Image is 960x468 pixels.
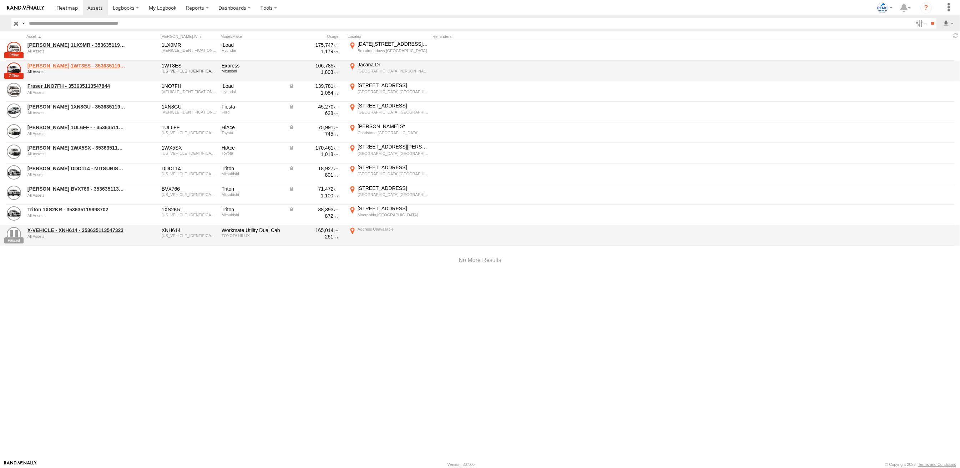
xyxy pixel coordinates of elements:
div: Triton [222,165,284,172]
div: Mitsubishi [222,213,284,217]
a: [PERSON_NAME] BVX766 - 353635113521492 [27,186,125,192]
div: Data from Vehicle CANbus [289,124,339,131]
label: Click to View Current Location [348,205,430,225]
div: MR0EX12G002032518 [162,233,217,238]
div: undefined [27,49,125,53]
div: Hyundai [222,90,284,94]
div: 1XS2KR [162,206,217,213]
div: Mitubishi [222,69,284,73]
div: 1WT3ES [162,62,217,69]
div: Data from Vehicle CANbus [289,206,339,213]
div: undefined [27,152,125,156]
div: Triton [222,186,284,192]
div: 1NO7FH [162,83,217,89]
label: Click to View Current Location [348,226,430,245]
div: 175,747 [289,42,339,48]
a: Fraser 1NO7FH - 353635113547844 [27,83,125,89]
a: View Asset Details [7,42,21,56]
div: [PERSON_NAME]./Vin [161,34,218,39]
div: [GEOGRAPHIC_DATA],[GEOGRAPHIC_DATA] [358,151,429,156]
div: 165,014 [289,227,339,233]
div: 261 [289,233,339,240]
a: View Asset Details [7,62,21,77]
div: JMFKFL007LS000802 [162,69,217,73]
div: 106,785 [289,62,339,69]
a: [PERSON_NAME] 1XN8GU - 353635119765598 [27,104,125,110]
a: [PERSON_NAME] DDD114 - MITSUBISHI Triton GSR 2.4L [27,165,125,172]
div: Toyota [222,151,284,155]
a: [PERSON_NAME] 1WX5SX - 353635119765515 [27,145,125,151]
a: [PERSON_NAME] 1WT3ES - 353635119770242 [27,62,125,69]
div: Triton [222,206,284,213]
div: TOYOTA HILUX [222,233,284,238]
a: X-VEHICLE - XNH614 - 353635113547323 [27,227,125,233]
div: Mitsubishi [222,172,284,176]
a: Terms and Conditions [918,462,956,467]
div: Mitsubishi [222,192,284,197]
div: HiAce [222,145,284,151]
label: Click to View Current Location [348,123,430,142]
label: Click to View Current Location [348,82,430,101]
div: HiAce [222,124,284,131]
div: undefined [27,111,125,115]
div: Fiesta [222,104,284,110]
label: Click to View Current Location [348,41,430,60]
div: DDD114 [162,165,217,172]
div: Broadmeadows,[GEOGRAPHIC_DATA] [358,48,429,53]
div: undefined [27,234,125,238]
div: [STREET_ADDRESS] [358,185,429,191]
div: [DATE][STREET_ADDRESS][DATE][PERSON_NAME] [358,41,429,47]
div: KMFWBX7KMJU957945 [162,90,217,94]
div: Data from Vehicle CANbus [289,145,339,151]
div: Workmate Utility Dual Cab [222,227,284,233]
div: undefined [27,70,125,74]
div: Data from Vehicle CANbus [289,104,339,110]
div: [STREET_ADDRESS] [358,102,429,109]
a: View Asset Details [7,145,21,159]
div: © Copyright 2025 - [885,462,956,467]
div: Usage [288,34,345,39]
a: View Asset Details [7,186,21,200]
label: Click to View Current Location [348,102,430,122]
div: [GEOGRAPHIC_DATA],[GEOGRAPHIC_DATA] [358,192,429,197]
div: JTFHT02P500095084 [162,151,217,155]
div: [STREET_ADDRESS] [358,82,429,89]
div: 1,100 [289,192,339,199]
div: 1,179 [289,48,339,55]
label: Click to View Current Location [348,61,430,81]
label: Click to View Current Location [348,164,430,183]
a: View Asset Details [7,124,21,139]
a: View Asset Details [7,206,21,221]
div: KMFWBX7KMJU945118 [162,48,217,52]
a: View Asset Details [7,104,21,118]
div: Jacana Dr [358,61,429,68]
div: Version: 307.00 [448,462,475,467]
a: View Asset Details [7,165,21,180]
div: Location [348,34,430,39]
div: 1,803 [289,69,339,75]
div: [PERSON_NAME] St [358,123,429,130]
div: Express [222,62,284,69]
div: [GEOGRAPHIC_DATA][PERSON_NAME][GEOGRAPHIC_DATA] [358,69,429,74]
a: [PERSON_NAME] 1UL6FF - - 353635113547034 [27,124,125,131]
div: MMAJJKL10PH002871 [162,213,217,217]
a: [PERSON_NAME] 1LX9MR - 353635119999114 [27,42,125,48]
div: MMAJLLC20RH008124 [162,172,217,176]
div: undefined [27,131,125,136]
div: [GEOGRAPHIC_DATA],[GEOGRAPHIC_DATA] [358,89,429,94]
label: Click to View Current Location [348,144,430,163]
div: undefined [27,90,125,95]
div: Click to Sort [26,34,126,39]
div: 1UL6FF [162,124,217,131]
div: 1,084 [289,90,339,96]
div: 628 [289,110,339,116]
div: Data from Vehicle CANbus [289,83,339,89]
div: Livia Michelini [874,2,895,13]
div: [GEOGRAPHIC_DATA],[GEOGRAPHIC_DATA] [358,171,429,176]
a: Visit our Website [4,461,37,468]
div: Data from Vehicle CANbus [289,186,339,192]
div: 1,018 [289,151,339,157]
label: Search Filter Options [913,18,928,29]
div: 745 [289,131,339,137]
div: [STREET_ADDRESS] [358,164,429,171]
